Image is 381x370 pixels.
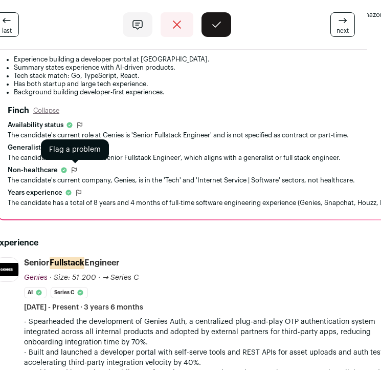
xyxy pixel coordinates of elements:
[50,257,84,269] mark: Fullstack
[2,27,12,35] span: last
[8,189,62,197] span: Years experience
[33,107,59,115] button: Collapse
[337,27,349,35] span: next
[98,273,100,283] span: ·
[8,121,63,129] span: Availability status
[24,302,143,313] span: [DATE] - Present · 3 years 6 months
[24,257,120,269] div: Senior Engineer
[8,105,29,117] h2: Finch
[102,274,139,281] span: → Series C
[8,143,55,152] span: Generalist role
[50,274,96,281] span: · Size: 51-200
[24,287,47,298] li: AI
[41,139,109,160] div: Flag a problem
[8,166,58,174] span: Non-healthcare
[51,287,88,298] li: Series C
[330,12,355,37] a: next
[24,274,48,281] span: Genies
